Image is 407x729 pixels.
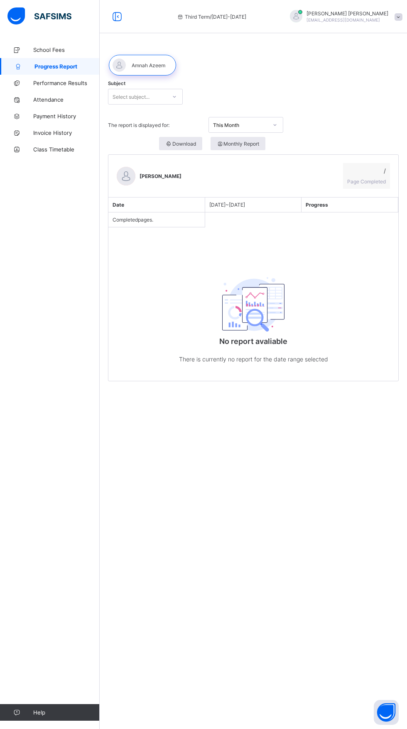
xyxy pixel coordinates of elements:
[108,80,125,86] span: Subject
[306,17,380,22] span: [EMAIL_ADDRESS][DOMAIN_NAME]
[33,80,100,86] span: Performance Results
[347,167,386,174] span: /
[213,122,268,128] div: This Month
[374,700,399,725] button: Open asap
[33,146,100,153] span: Class Timetable
[306,202,328,208] span: Progress
[211,137,301,150] a: Monthly Report
[113,202,124,208] span: Date
[282,10,406,24] div: AzeemAhmed
[7,7,71,25] img: safsims
[170,337,336,346] p: No report avaliable
[33,46,100,53] span: School Fees
[347,178,386,185] span: Page Completed
[209,202,245,208] span: [DATE] ~ [DATE]
[165,141,196,147] span: Download
[33,113,100,119] span: Payment History
[113,89,150,105] div: Select subject...
[306,10,388,17] span: [PERSON_NAME] [PERSON_NAME]
[217,141,260,147] span: Monthly Report
[108,122,202,128] span: The report is displayed for:
[170,354,336,364] p: There is currently no report for the date range selected
[33,96,100,103] span: Attendance
[177,14,246,20] span: session/term information
[113,217,153,223] span: Completed pages.
[140,173,181,179] span: [PERSON_NAME]
[34,63,100,70] span: Progress Report
[170,254,336,381] div: No report avaliable
[222,277,284,332] img: classEmptyState.7d4ec5dc6d57f4e1adfd249b62c1c528.svg
[33,709,99,716] span: Help
[33,129,100,136] span: Invoice History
